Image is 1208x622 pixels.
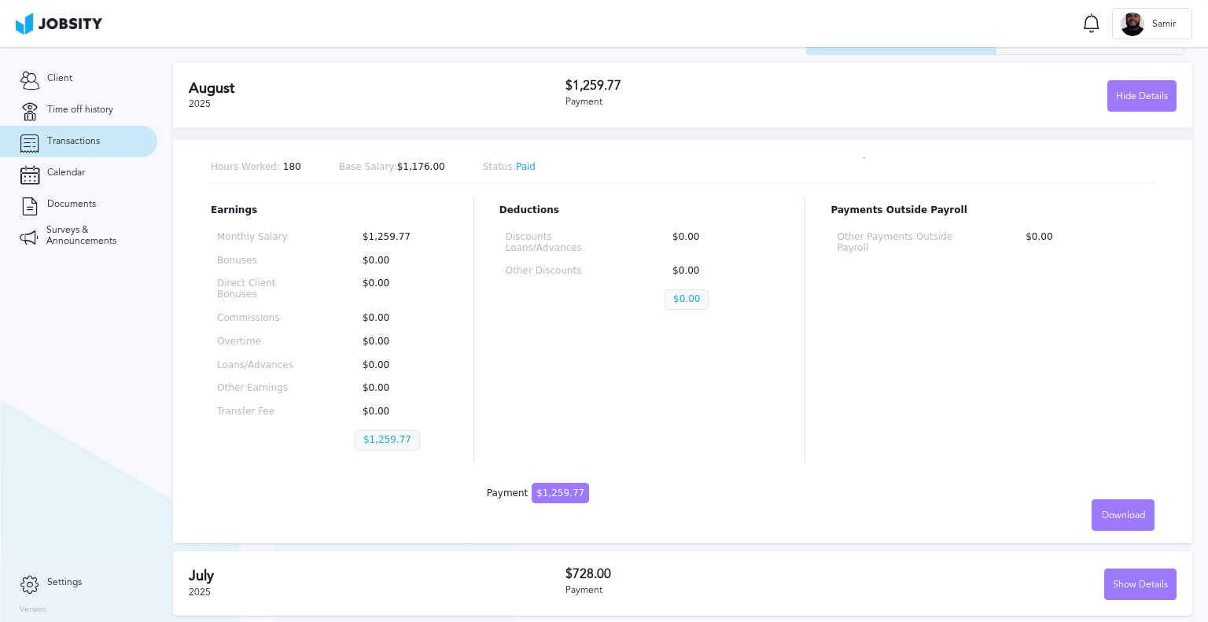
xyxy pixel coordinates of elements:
[211,161,280,172] span: Hours Worked:
[189,587,211,598] span: 2025
[565,97,871,108] div: Payment
[47,167,85,179] span: Calendar
[837,232,967,254] p: Other Payments Outside Payroll
[1102,510,1145,521] span: Download
[1107,80,1177,112] button: Hide Details
[483,162,536,173] p: Paid
[47,105,113,116] span: Time off history
[830,205,1155,216] p: Payments Outside Payroll
[47,577,82,588] span: Settings
[217,256,304,267] p: Bonuses
[355,313,442,324] p: $0.00
[355,278,442,300] p: $0.00
[355,337,442,348] p: $0.00
[532,483,589,503] span: $1,259.77
[355,360,442,371] p: $0.00
[355,383,442,394] p: $0.00
[339,162,445,173] p: $1,176.00
[665,232,773,254] p: $0.00
[506,266,614,277] p: Other Discounts
[1121,13,1144,36] div: S
[565,585,871,596] div: Payment
[217,337,304,348] p: Overtime
[46,225,138,247] span: Surveys & Announcements
[189,80,565,97] h2: August
[483,161,516,172] span: Status:
[16,13,102,35] img: ab4bad089aa723f57921c736e9817d99.png
[217,278,304,300] p: Direct Client Bonuses
[47,136,100,147] span: Transactions
[1104,569,1177,600] button: Show Details
[565,567,871,581] h3: $728.00
[217,383,304,394] p: Other Earnings
[47,73,72,84] span: Client
[211,205,448,216] p: Earnings
[217,360,304,371] p: Loans/Advances
[189,98,211,109] span: 2025
[47,199,96,210] span: Documents
[339,161,397,172] span: Base Salary:
[506,232,614,254] p: Discounts Loans/Advances
[173,28,806,50] h2: 2025
[1018,232,1148,254] p: $0.00
[217,313,304,324] p: Commissions
[1112,8,1192,39] button: SSamir
[355,256,442,267] p: $0.00
[355,232,442,243] p: $1,259.77
[665,266,773,277] p: $0.00
[1144,19,1184,30] span: Samir
[217,232,304,243] p: Monthly Salary
[565,79,871,93] h3: $1,259.77
[355,430,420,451] p: $1,259.77
[211,162,301,173] p: 180
[20,605,49,615] label: Version:
[1108,81,1176,112] div: Hide Details
[487,488,589,499] div: Payment
[499,205,780,216] p: Deductions
[1105,569,1176,601] div: Show Details
[1092,499,1155,531] button: Download
[355,407,442,418] p: $0.00
[217,407,304,418] p: Transfer Fee
[665,289,709,310] p: $0.00
[189,568,565,584] h2: July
